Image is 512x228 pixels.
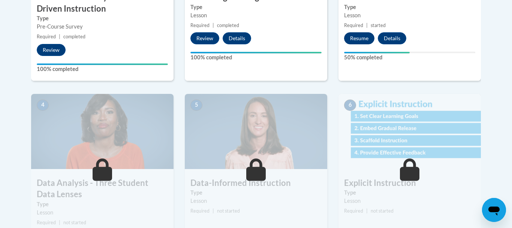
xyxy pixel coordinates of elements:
div: Lesson [344,11,475,20]
button: Resume [344,32,374,44]
img: Course Image [31,94,174,169]
span: not started [371,208,394,214]
img: Course Image [185,94,327,169]
span: completed [63,34,85,39]
button: Review [190,32,219,44]
span: Required [37,34,56,39]
span: | [366,23,368,28]
span: completed [217,23,239,28]
span: | [366,208,368,214]
label: 100% completed [37,65,168,73]
label: Type [190,3,322,11]
span: 5 [190,100,202,111]
div: Your progress [37,63,168,65]
span: Required [344,208,363,214]
button: Details [378,32,406,44]
span: Required [37,220,56,225]
div: Pre-Course Survey [37,23,168,31]
label: 100% completed [190,53,322,62]
div: Lesson [190,11,322,20]
div: Lesson [190,197,322,205]
span: | [59,34,60,39]
span: | [213,23,214,28]
div: Your progress [344,52,410,53]
img: Course Image [338,94,481,169]
button: Review [37,44,66,56]
label: Type [37,200,168,208]
label: Type [344,189,475,197]
span: Required [344,23,363,28]
span: | [59,220,60,225]
h3: Explicit Instruction [338,177,481,189]
iframe: Button to launch messaging window [482,198,506,222]
h3: Data-Informed Instruction [185,177,327,189]
span: not started [217,208,240,214]
h3: Data Analysis - Three Student Data Lenses [31,177,174,201]
span: started [371,23,386,28]
div: Lesson [344,197,475,205]
span: 4 [37,100,49,111]
label: Type [37,14,168,23]
span: Required [190,23,210,28]
label: 50% completed [344,53,475,62]
label: Type [190,189,322,197]
button: Details [223,32,251,44]
div: Lesson [37,208,168,217]
div: Your progress [190,52,322,53]
label: Type [344,3,475,11]
span: not started [63,220,86,225]
span: Required [190,208,210,214]
span: 6 [344,100,356,111]
span: | [213,208,214,214]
